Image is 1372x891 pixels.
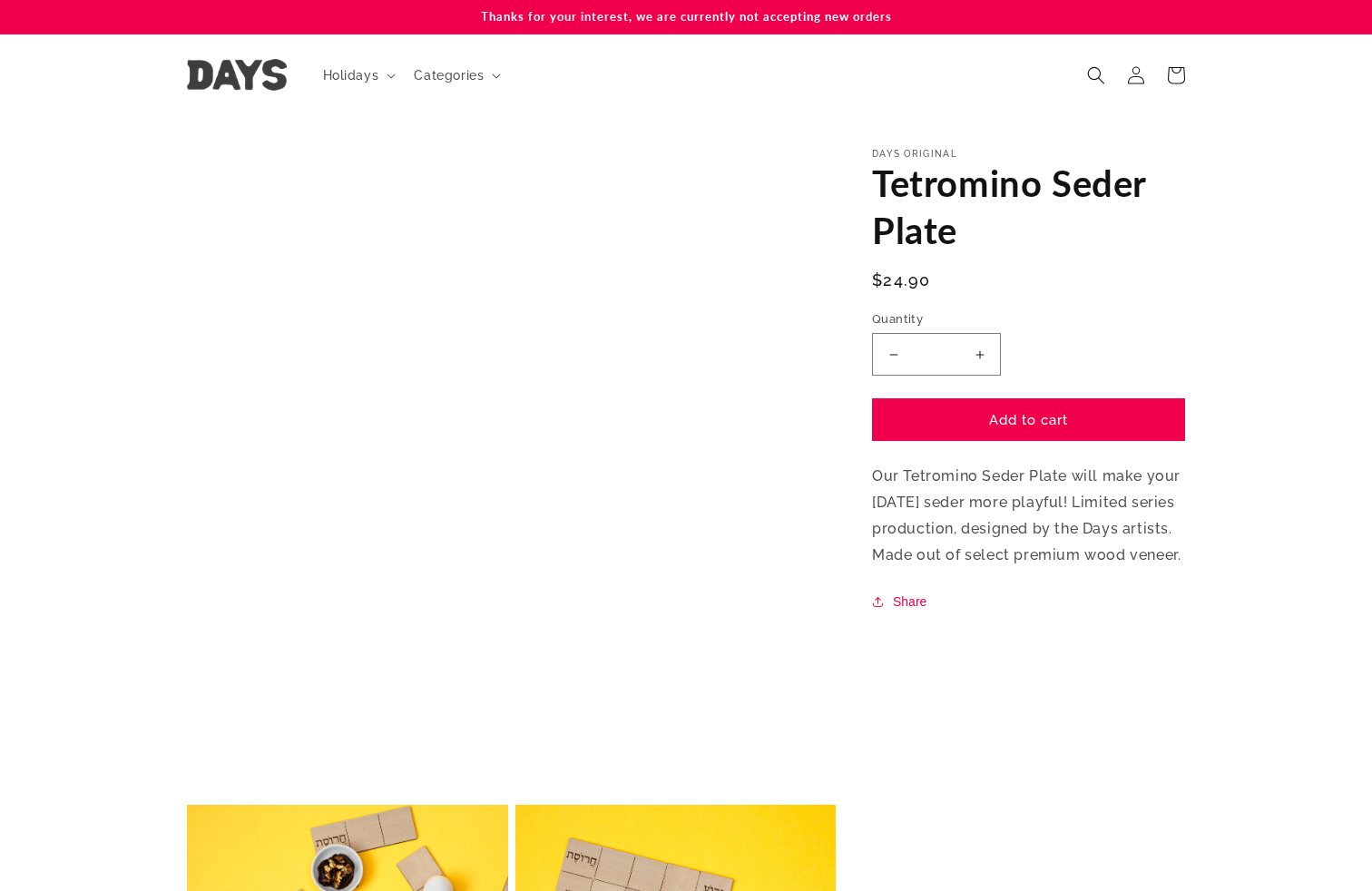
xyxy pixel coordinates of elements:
button: Share [872,591,932,612]
summary: Holidays [312,56,404,94]
button: Add to cart [872,398,1185,441]
h1: Tetromino Seder Plate [872,160,1185,254]
span: Holidays [323,67,379,83]
p: Days Original [872,149,1185,160]
span: Categories [414,67,484,83]
img: Days United [187,59,287,91]
label: Quantity [872,310,1185,328]
p: Our Tetromino Seder Plate will make your [DATE] seder more playful! Limited series production, de... [872,464,1185,568]
span: elect premium wood veneer. [973,546,1181,563]
summary: Search [1076,55,1116,95]
summary: Categories [403,56,508,94]
span: $24.90 [872,268,931,292]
